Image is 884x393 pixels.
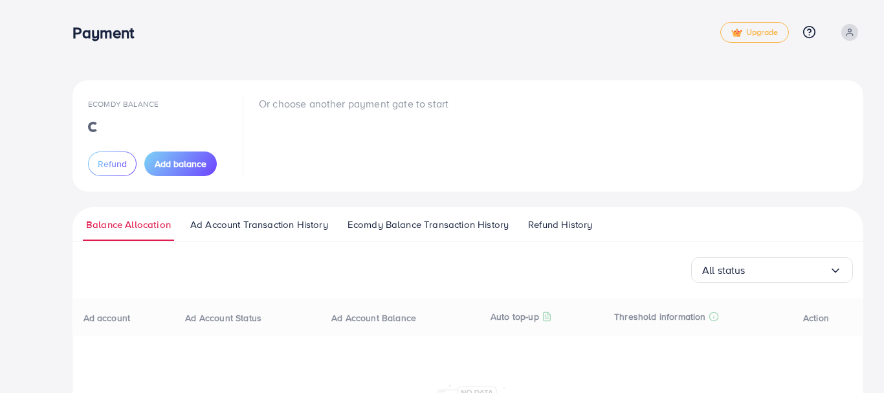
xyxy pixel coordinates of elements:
[155,157,206,170] span: Add balance
[86,218,171,232] span: Balance Allocation
[88,152,137,176] button: Refund
[88,98,159,109] span: Ecomdy Balance
[746,260,829,280] input: Search for option
[528,218,592,232] span: Refund History
[190,218,328,232] span: Ad Account Transaction History
[144,152,217,176] button: Add balance
[702,260,746,280] span: All status
[348,218,509,232] span: Ecomdy Balance Transaction History
[98,157,127,170] span: Refund
[691,257,853,283] div: Search for option
[720,22,789,43] a: tickUpgrade
[72,23,144,42] h3: Payment
[259,96,448,111] p: Or choose another payment gate to start
[731,28,778,38] span: Upgrade
[731,28,742,38] img: tick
